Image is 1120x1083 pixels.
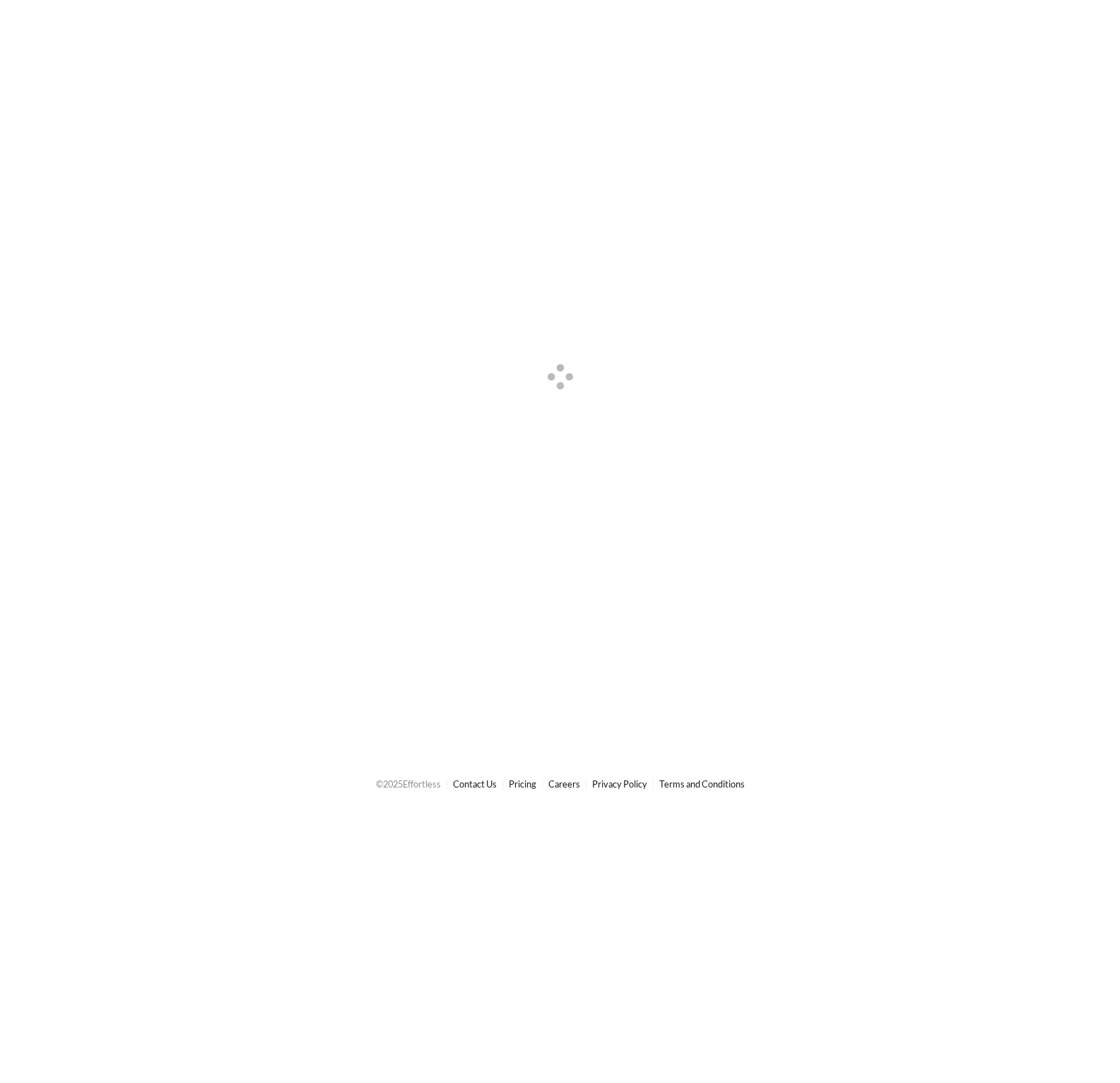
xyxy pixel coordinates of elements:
[453,778,497,790] a: Contact Us
[509,778,536,790] a: Pricing
[659,778,745,790] a: Terms and Conditions
[376,778,441,790] span: © 2025 Effortless
[548,778,580,790] a: Careers
[592,778,647,790] a: Privacy Policy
